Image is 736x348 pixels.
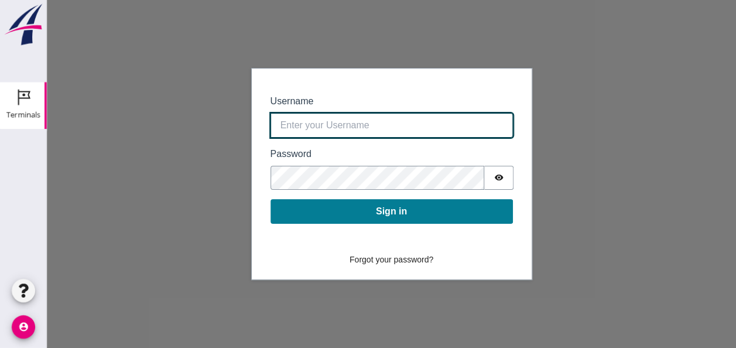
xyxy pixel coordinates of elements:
label: Username [224,94,466,108]
button: Show password [437,166,467,190]
button: Forgot your password? [295,250,394,270]
img: logo-small.a267ee39.svg [2,3,44,46]
label: Password [224,147,466,161]
input: Enter your Username [224,113,466,138]
button: Sign in [224,199,466,224]
div: Terminals [6,111,40,118]
i: account_circle [12,315,35,339]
